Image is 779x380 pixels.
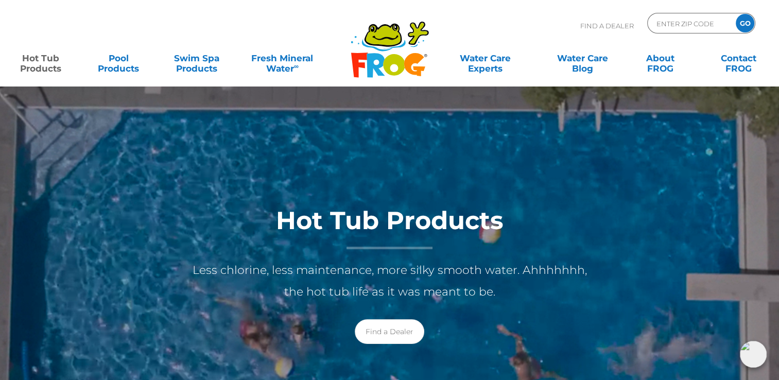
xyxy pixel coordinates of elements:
[355,319,424,344] a: Find a Dealer
[184,260,596,303] p: Less chlorine, less maintenance, more silky smooth water. Ahhhhhhh, the hot tub life as it was me...
[294,62,299,70] sup: ∞
[580,13,634,39] p: Find A Dealer
[166,48,227,68] a: Swim SpaProducts
[740,341,767,368] img: openIcon
[655,16,725,31] input: Zip Code Form
[708,48,769,68] a: ContactFROG
[89,48,149,68] a: PoolProducts
[184,207,596,249] h1: Hot Tub Products
[245,48,320,68] a: Fresh MineralWater∞
[630,48,691,68] a: AboutFROG
[10,48,71,68] a: Hot TubProducts
[436,48,534,68] a: Water CareExperts
[552,48,613,68] a: Water CareBlog
[736,14,754,32] input: GO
